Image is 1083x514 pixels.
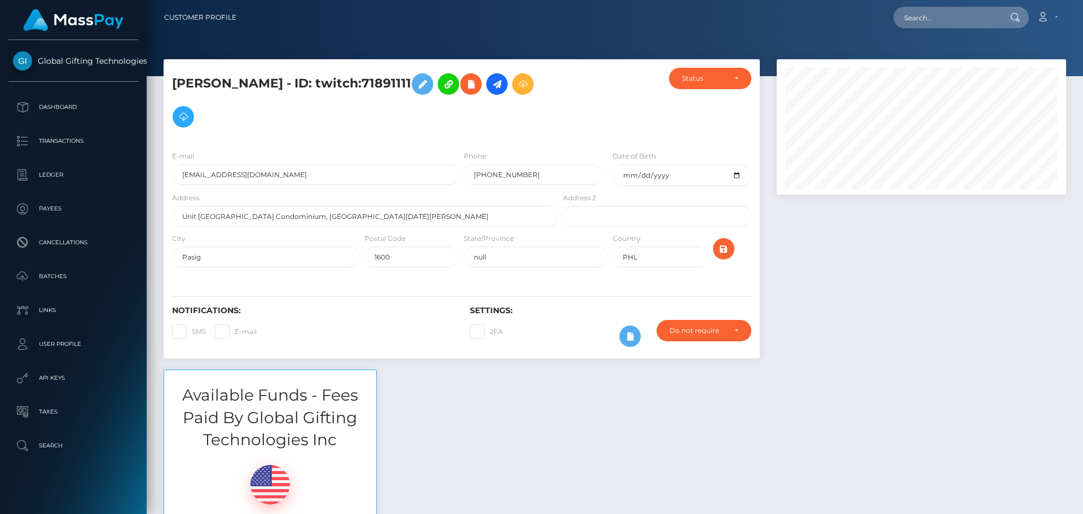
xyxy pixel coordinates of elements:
[669,68,751,89] button: Status
[172,306,453,315] h6: Notifications:
[172,193,200,203] label: Address
[670,326,725,335] div: Do not require
[172,151,194,161] label: E-mail
[8,296,138,324] a: Links
[250,465,290,504] img: USD.png
[8,229,138,257] a: Cancellations
[13,99,134,116] p: Dashboard
[8,262,138,291] a: Batches
[13,133,134,150] p: Transactions
[164,6,236,29] a: Customer Profile
[164,384,376,451] h3: Available Funds - Fees Paid By Global Gifting Technologies Inc
[8,195,138,223] a: Payees
[8,56,138,66] span: Global Gifting Technologies Inc
[8,398,138,426] a: Taxes
[8,161,138,189] a: Ledger
[13,51,32,71] img: Global Gifting Technologies Inc
[13,403,134,420] p: Taxes
[613,234,641,244] label: Country
[13,166,134,183] p: Ledger
[470,324,503,339] label: 2FA
[23,9,124,31] img: MassPay Logo
[13,268,134,285] p: Batches
[172,68,552,133] h5: [PERSON_NAME] - ID: twitch:71891111
[563,193,596,203] label: Address 2
[13,336,134,353] p: User Profile
[8,127,138,155] a: Transactions
[8,364,138,392] a: API Keys
[13,234,134,251] p: Cancellations
[8,330,138,358] a: User Profile
[364,234,406,244] label: Postal Code
[13,200,134,217] p: Payees
[464,151,486,161] label: Phone
[172,234,186,244] label: City
[8,93,138,121] a: Dashboard
[486,73,508,95] a: Initiate Payout
[13,302,134,319] p: Links
[13,437,134,454] p: Search
[657,320,751,341] button: Do not require
[13,370,134,386] p: API Keys
[464,234,514,244] label: State/Province
[470,306,751,315] h6: Settings:
[172,324,206,339] label: SMS
[215,324,257,339] label: E-mail
[8,432,138,460] a: Search
[893,7,1000,28] input: Search...
[613,151,656,161] label: Date of Birth
[682,74,725,83] div: Status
